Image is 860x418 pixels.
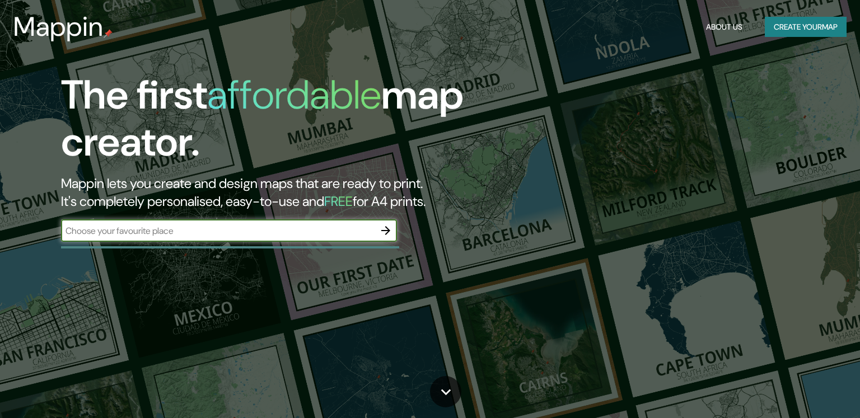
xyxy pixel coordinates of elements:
button: About Us [702,17,747,37]
h5: FREE [324,192,353,210]
h1: affordable [207,69,381,121]
img: mappin-pin [104,29,113,38]
h1: The first map creator. [61,72,491,175]
input: Choose your favourite place [61,224,375,237]
h3: Mappin [13,11,104,43]
button: Create yourmap [765,17,847,37]
h2: Mappin lets you create and design maps that are ready to print. It's completely personalised, eas... [61,175,491,210]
